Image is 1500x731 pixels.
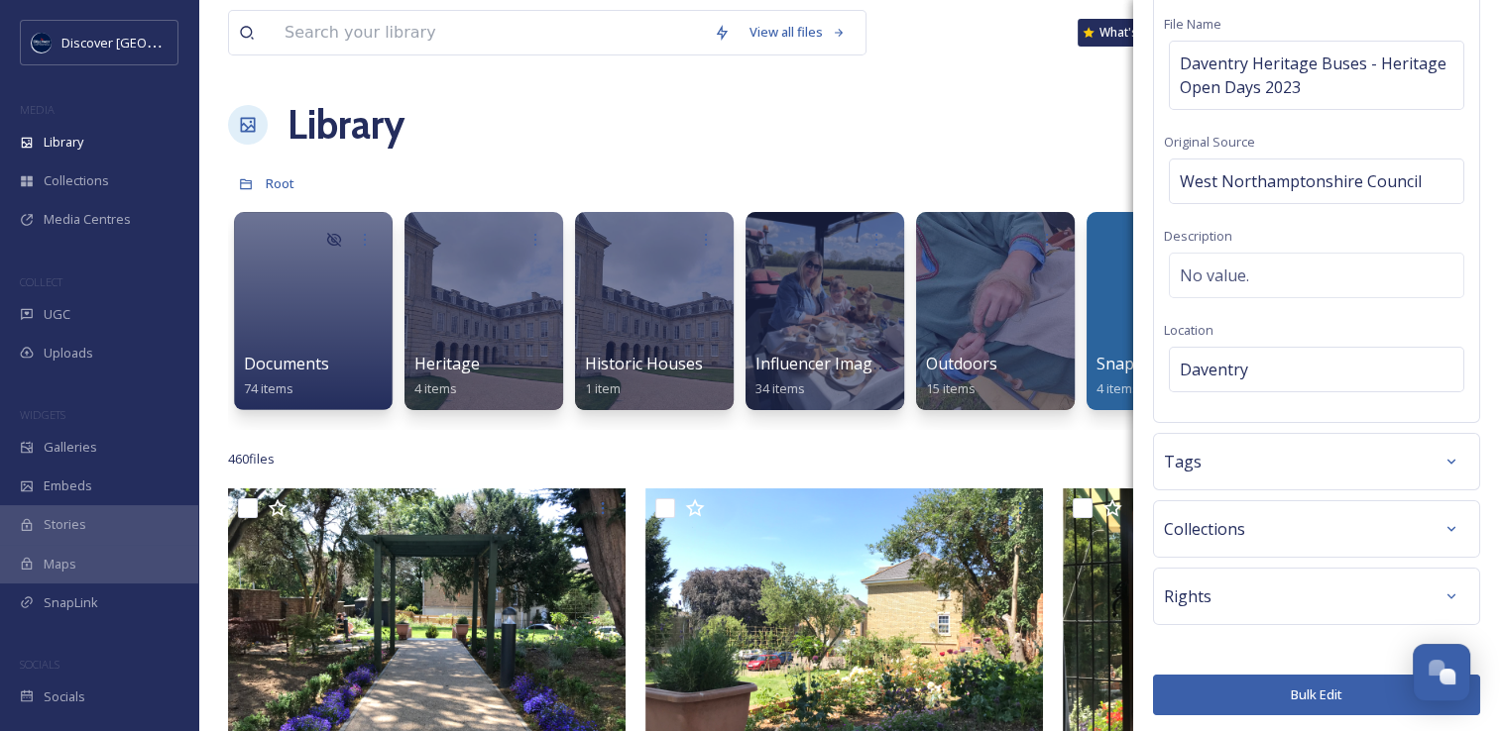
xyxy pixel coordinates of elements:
[44,133,83,152] span: Library
[1164,584,1212,608] span: Rights
[20,407,65,422] span: WIDGETS
[44,515,86,534] span: Stories
[755,353,975,374] span: Influencer Images and Videos
[1413,644,1470,701] button: Open Chat
[1164,450,1202,473] span: Tags
[266,171,294,195] a: Root
[926,379,976,397] span: 15 items
[1153,675,1480,715] button: Bulk Edit
[32,33,52,52] img: Untitled%20design%20%282%29.png
[1180,358,1248,381] span: Daventry
[20,657,59,672] span: SOCIALS
[926,355,997,397] a: Outdoors15 items
[44,171,109,190] span: Collections
[1096,379,1139,397] span: 4 items
[44,210,131,229] span: Media Centres
[926,353,997,374] span: Outdoors
[1078,19,1177,47] a: What's New
[244,353,329,374] span: Documents
[1180,52,1453,99] span: Daventry Heritage Buses - Heritage Open Days 2023
[1164,15,1221,33] span: File Name
[20,102,55,117] span: MEDIA
[20,274,62,289] span: COLLECT
[1164,227,1232,245] span: Description
[44,438,97,457] span: Galleries
[1096,353,1252,374] span: SnapSea Cover Icons
[755,355,975,397] a: Influencer Images and Videos34 items
[44,305,70,324] span: UGC
[755,379,805,397] span: 34 items
[244,379,293,397] span: 74 items
[414,353,480,374] span: Heritage
[1096,355,1252,397] a: SnapSea Cover Icons4 items
[1164,133,1255,151] span: Original Source
[740,13,856,52] a: View all files
[266,174,294,192] span: Root
[228,450,275,469] span: 460 file s
[585,355,703,397] a: Historic Houses1 item
[44,344,93,363] span: Uploads
[1180,169,1422,193] span: West Northamptonshire Council
[44,476,92,495] span: Embeds
[61,33,242,52] span: Discover [GEOGRAPHIC_DATA]
[1164,517,1245,541] span: Collections
[585,353,703,374] span: Historic Houses
[1180,263,1249,287] span: No value.
[44,687,85,706] span: Socials
[288,95,404,155] a: Library
[244,355,329,397] a: Documents74 items
[44,593,98,612] span: SnapLink
[585,379,621,397] span: 1 item
[414,355,480,397] a: Heritage4 items
[275,11,704,54] input: Search your library
[1164,321,1213,339] span: Location
[44,555,76,574] span: Maps
[414,379,457,397] span: 4 items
